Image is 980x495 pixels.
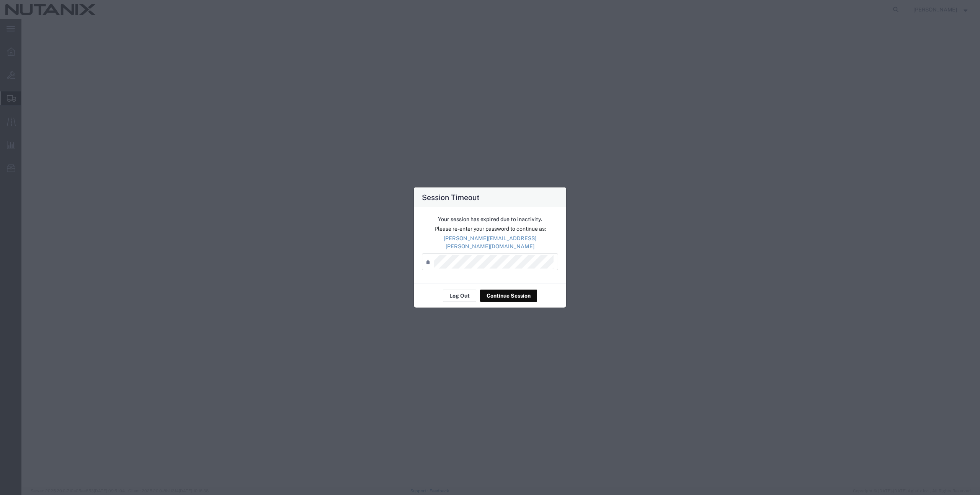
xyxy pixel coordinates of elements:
[422,234,558,251] p: [PERSON_NAME][EMAIL_ADDRESS][PERSON_NAME][DOMAIN_NAME]
[422,215,558,223] p: Your session has expired due to inactivity.
[480,290,537,302] button: Continue Session
[422,192,480,203] h4: Session Timeout
[443,290,476,302] button: Log Out
[422,225,558,233] p: Please re-enter your password to continue as:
